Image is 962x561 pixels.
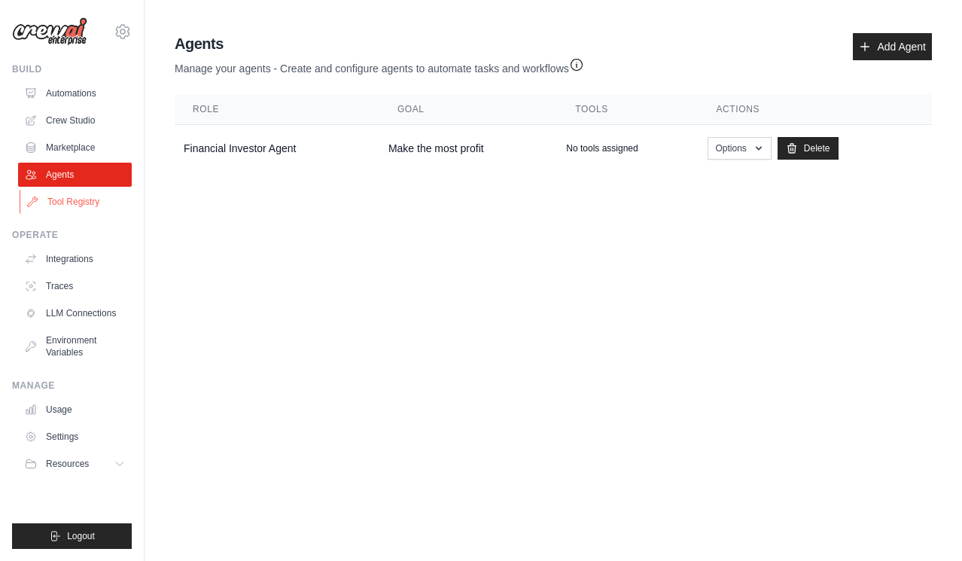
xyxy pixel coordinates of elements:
a: Settings [18,425,132,449]
a: Crew Studio [18,108,132,133]
p: Manage your agents - Create and configure agents to automate tasks and workflows [175,54,584,76]
a: Tool Registry [20,190,133,214]
a: Environment Variables [18,328,132,364]
td: Make the most profit [379,125,557,172]
a: Delete [778,137,839,160]
h2: Agents [175,33,584,54]
a: Automations [18,81,132,105]
a: LLM Connections [18,301,132,325]
th: Role [175,94,379,125]
a: Integrations [18,247,132,271]
span: Resources [46,458,89,470]
a: Add Agent [853,33,932,60]
a: Marketplace [18,136,132,160]
div: Operate [12,229,132,241]
div: Manage [12,380,132,392]
button: Logout [12,523,132,549]
td: Financial Investor Agent [175,125,379,172]
a: Usage [18,398,132,422]
a: Traces [18,274,132,298]
div: Build [12,63,132,75]
button: Options [708,137,772,160]
th: Goal [379,94,557,125]
th: Actions [699,94,933,125]
a: Agents [18,163,132,187]
img: Logo [12,17,87,46]
p: No tools assigned [566,142,638,154]
th: Tools [557,94,698,125]
span: Logout [67,530,95,542]
button: Resources [18,452,132,476]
